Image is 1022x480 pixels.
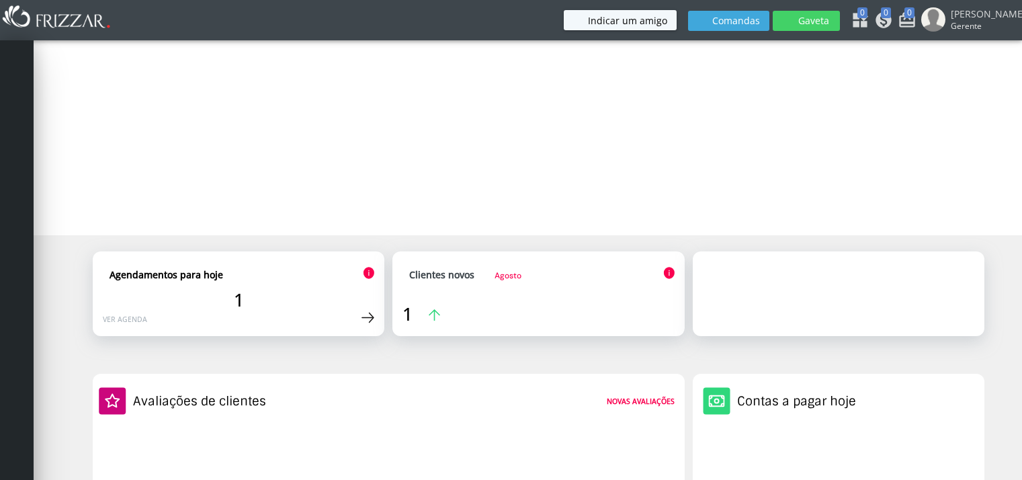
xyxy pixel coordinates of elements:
[951,20,1011,32] span: Gerente
[409,268,521,281] a: Clientes novosAgosto
[688,11,769,31] button: Comandas
[773,11,840,31] button: Gaveta
[898,11,911,32] a: 0
[851,11,864,32] a: 0
[110,268,223,281] strong: Agendamentos para hoje
[103,315,147,324] a: Ver agenda
[402,302,440,326] a: 1
[874,11,888,32] a: 0
[361,312,374,323] img: Ícone de seta para a direita
[409,268,474,281] strong: Clientes novos
[797,16,831,26] span: Gaveta
[133,393,266,409] h2: Avaliações de clientes
[951,7,1011,20] span: [PERSON_NAME]
[737,393,856,409] h2: Contas a pagar hoje
[881,7,891,18] span: 0
[234,288,244,312] span: 1
[712,16,760,26] span: Comandas
[588,16,667,26] span: Indicar um amigo
[857,7,867,18] span: 0
[904,7,914,18] span: 0
[663,267,675,280] img: Ícone de informação
[99,387,126,415] img: Ícone de estrela
[921,7,1015,34] a: [PERSON_NAME] Gerente
[402,302,413,326] span: 1
[564,10,677,30] button: Indicar um amigo
[363,267,374,280] img: Ícone de informação
[607,397,675,406] strong: Novas avaliações
[429,309,440,321] img: Ícone de seta para a cima
[495,270,521,281] span: Agosto
[703,387,730,415] img: Ícone de um cofre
